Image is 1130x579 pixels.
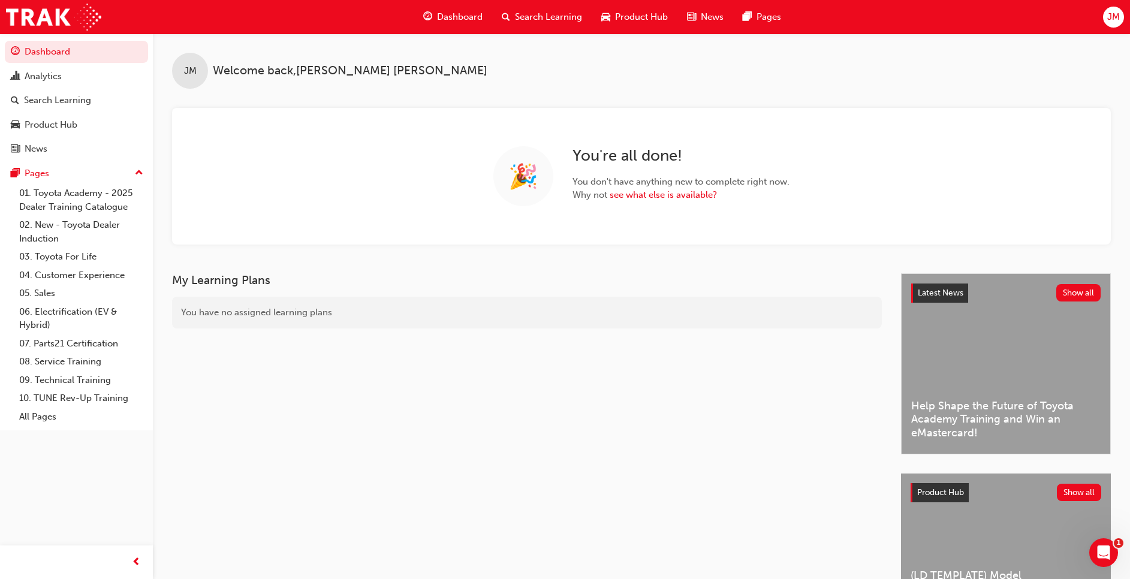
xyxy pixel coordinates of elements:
[5,41,148,63] a: Dashboard
[14,284,148,303] a: 05. Sales
[414,5,492,29] a: guage-iconDashboard
[5,65,148,88] a: Analytics
[14,334,148,353] a: 07. Parts21 Certification
[1114,538,1123,548] span: 1
[14,371,148,390] a: 09. Technical Training
[610,189,717,200] a: see what else is available?
[615,10,668,24] span: Product Hub
[25,118,77,132] div: Product Hub
[701,10,724,24] span: News
[601,10,610,25] span: car-icon
[132,555,141,570] span: prev-icon
[25,167,49,180] div: Pages
[11,95,19,106] span: search-icon
[918,288,963,298] span: Latest News
[1103,7,1124,28] button: JM
[14,248,148,266] a: 03. Toyota For Life
[911,483,1101,502] a: Product HubShow all
[11,47,20,58] span: guage-icon
[423,10,432,25] span: guage-icon
[135,165,143,181] span: up-icon
[1107,10,1120,24] span: JM
[437,10,483,24] span: Dashboard
[11,71,20,82] span: chart-icon
[14,303,148,334] a: 06. Electrification (EV & Hybrid)
[911,284,1101,303] a: Latest NewsShow all
[14,266,148,285] a: 04. Customer Experience
[14,184,148,216] a: 01. Toyota Academy - 2025 Dealer Training Catalogue
[757,10,781,24] span: Pages
[911,399,1101,440] span: Help Shape the Future of Toyota Academy Training and Win an eMastercard!
[25,70,62,83] div: Analytics
[5,38,148,162] button: DashboardAnalyticsSearch LearningProduct HubNews
[25,142,47,156] div: News
[5,138,148,160] a: News
[502,10,510,25] span: search-icon
[11,144,20,155] span: news-icon
[492,5,592,29] a: search-iconSearch Learning
[917,487,964,497] span: Product Hub
[508,170,538,183] span: 🎉
[14,352,148,371] a: 08. Service Training
[572,188,790,202] span: Why not
[172,273,882,287] h3: My Learning Plans
[901,273,1111,454] a: Latest NewsShow allHelp Shape the Future of Toyota Academy Training and Win an eMastercard!
[5,89,148,111] a: Search Learning
[1056,284,1101,301] button: Show all
[213,64,487,78] span: Welcome back , [PERSON_NAME] [PERSON_NAME]
[14,408,148,426] a: All Pages
[184,64,197,78] span: JM
[11,120,20,131] span: car-icon
[1057,484,1102,501] button: Show all
[11,168,20,179] span: pages-icon
[14,389,148,408] a: 10. TUNE Rev-Up Training
[5,162,148,185] button: Pages
[1089,538,1118,567] iframe: Intercom live chat
[24,94,91,107] div: Search Learning
[687,10,696,25] span: news-icon
[5,114,148,136] a: Product Hub
[6,4,101,31] img: Trak
[733,5,791,29] a: pages-iconPages
[172,297,882,328] div: You have no assigned learning plans
[677,5,733,29] a: news-iconNews
[743,10,752,25] span: pages-icon
[572,175,790,189] span: You don't have anything new to complete right now.
[592,5,677,29] a: car-iconProduct Hub
[515,10,582,24] span: Search Learning
[572,146,790,165] h2: You're all done!
[14,216,148,248] a: 02. New - Toyota Dealer Induction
